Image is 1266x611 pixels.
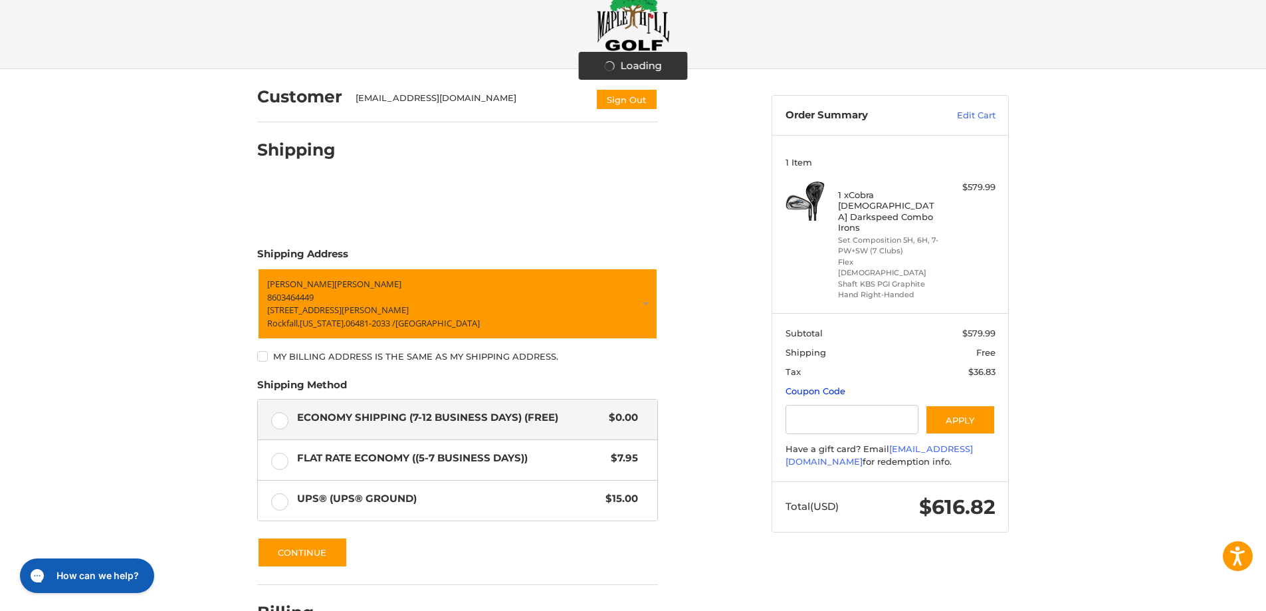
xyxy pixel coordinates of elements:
button: Continue [257,537,348,568]
span: [GEOGRAPHIC_DATA] [395,316,480,328]
legend: Shipping Address [257,247,348,268]
a: Coupon Code [786,386,845,396]
div: Have a gift card? Email for redemption info. [786,443,996,469]
label: My billing address is the same as my shipping address. [257,351,658,362]
div: $579.99 [943,181,996,194]
span: Free [976,347,996,358]
li: Set Composition 5H, 6H, 7-PW+SW (7 Clubs) [838,235,940,257]
button: Sign Out [595,88,658,110]
span: Flat Rate Economy ((5-7 Business Days)) [297,451,605,466]
legend: Shipping Method [257,378,347,399]
div: [EMAIL_ADDRESS][DOMAIN_NAME] [356,92,583,110]
span: $36.83 [968,366,996,377]
span: [STREET_ADDRESS][PERSON_NAME] [267,304,409,316]
span: 06481-2033 / [346,316,395,328]
li: Flex [DEMOGRAPHIC_DATA] [838,257,940,279]
span: [US_STATE], [300,316,346,328]
span: Shipping [786,347,826,358]
a: Enter or select a different address [257,268,658,340]
h3: 1 Item [786,157,996,168]
h4: 1 x Cobra [DEMOGRAPHIC_DATA] Darkspeed Combo Irons [838,189,940,233]
li: Shaft KBS PGI Graphite [838,279,940,290]
span: Rockfall, [267,316,300,328]
span: [PERSON_NAME] [334,278,401,290]
input: Gift Certificate or Coupon Code [786,405,919,435]
span: $579.99 [962,328,996,338]
span: $7.95 [604,451,638,466]
span: UPS® (UPS® Ground) [297,491,599,507]
span: $0.00 [602,410,638,426]
span: Tax [786,366,801,377]
h2: Customer [257,86,342,107]
span: $616.82 [919,495,996,519]
button: Apply [925,405,996,435]
h2: Shipping [257,140,336,160]
h3: Order Summary [786,109,928,122]
span: $15.00 [599,491,638,507]
li: Hand Right-Handed [838,289,940,301]
span: Subtotal [786,328,823,338]
span: Total (USD) [786,500,839,513]
span: 8603464449 [267,291,314,303]
iframe: Gorgias live chat messenger [13,554,158,598]
span: Economy Shipping (7-12 Business Days) (Free) [297,410,603,426]
span: [PERSON_NAME] [267,278,334,290]
a: Edit Cart [928,109,996,122]
span: Loading [621,59,662,74]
